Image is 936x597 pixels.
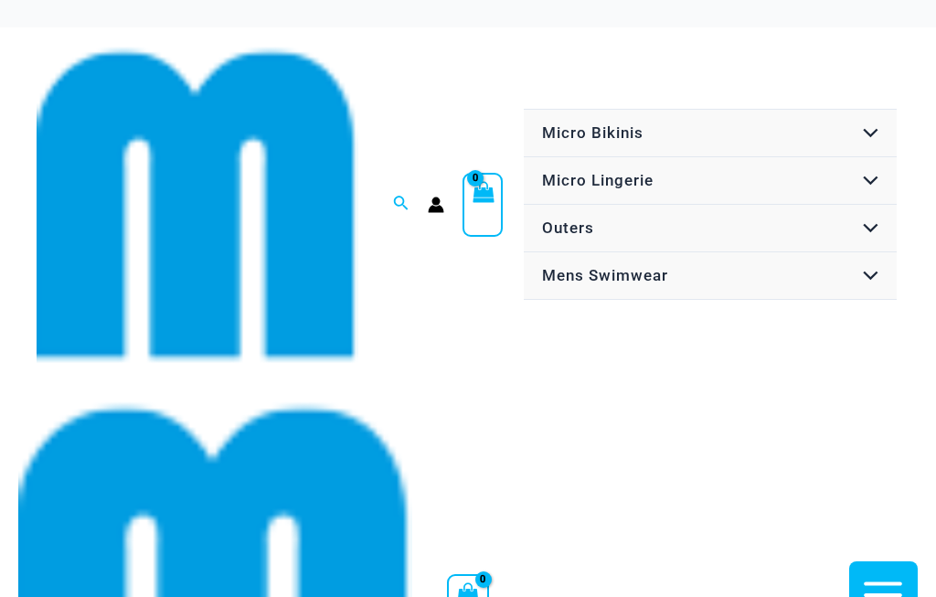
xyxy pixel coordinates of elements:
a: Micro BikinisMenu ToggleMenu Toggle [524,110,897,157]
a: OutersMenu ToggleMenu Toggle [524,205,897,252]
img: cropped mm emblem [37,44,358,366]
a: View Shopping Cart, empty [463,173,503,237]
a: Search icon link [393,193,409,216]
nav: Site Navigation [521,106,899,303]
span: Mens Swimwear [542,266,668,284]
a: Micro LingerieMenu ToggleMenu Toggle [524,157,897,205]
span: Micro Bikinis [542,123,643,142]
a: Account icon link [428,197,444,213]
span: Outers [542,219,594,237]
a: Mens SwimwearMenu ToggleMenu Toggle [524,252,897,300]
span: Micro Lingerie [542,171,654,189]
